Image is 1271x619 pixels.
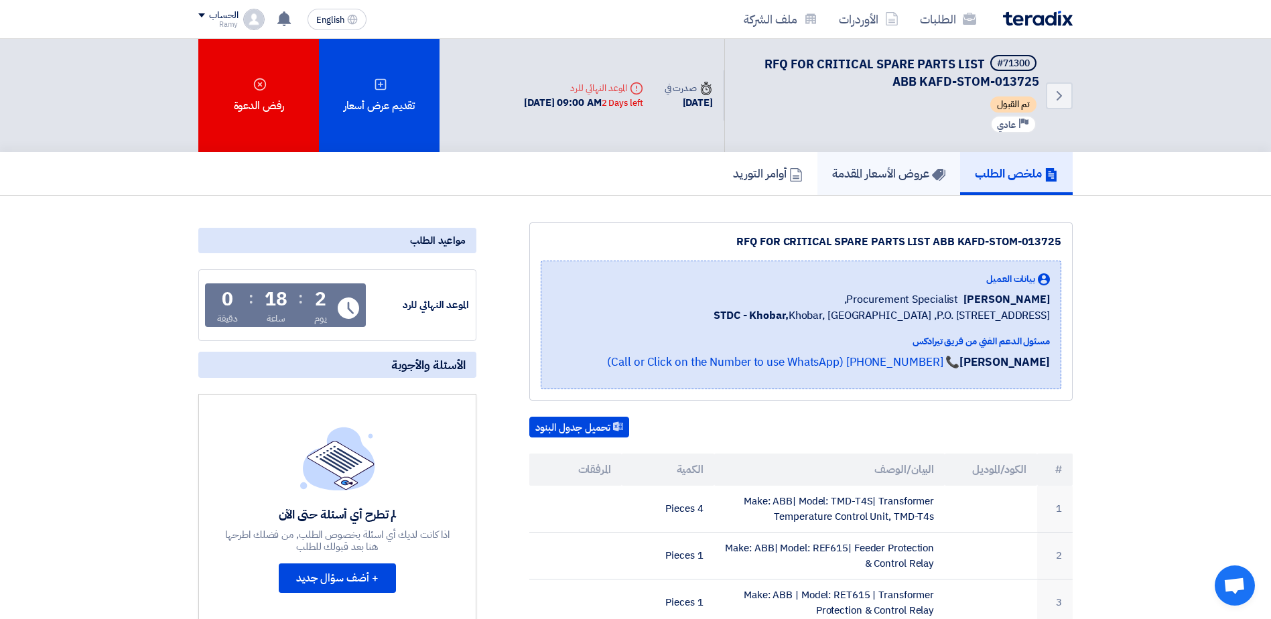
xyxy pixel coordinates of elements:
[764,55,1039,90] span: RFQ FOR CRITICAL SPARE PARTS LIST ABB KAFD-STOM-013725
[1037,454,1073,486] th: #
[308,9,366,30] button: English
[741,55,1039,90] h5: RFQ FOR CRITICAL SPARE PARTS LIST ABB KAFD-STOM-013725
[959,354,1050,370] strong: [PERSON_NAME]
[316,15,344,25] span: English
[975,165,1058,181] h5: ملخص الطلب
[963,291,1050,307] span: [PERSON_NAME]
[1003,11,1073,26] img: Teradix logo
[209,10,238,21] div: الحساب
[1215,565,1255,606] div: Open chat
[224,506,452,522] div: لم تطرح أي أسئلة حتى الآن
[541,234,1061,250] div: RFQ FOR CRITICAL SPARE PARTS LIST ABB KAFD-STOM-013725
[714,454,945,486] th: البيان/الوصف
[607,334,1050,348] div: مسئول الدعم الفني من فريق تيرادكس
[986,272,1035,286] span: بيانات العميل
[198,39,319,152] div: رفض الدعوة
[243,9,265,30] img: profile_test.png
[265,290,287,309] div: 18
[217,312,238,326] div: دقيقة
[524,95,643,111] div: [DATE] 09:00 AM
[828,3,909,35] a: الأوردرات
[665,95,713,111] div: [DATE]
[607,354,959,370] a: 📞 [PHONE_NUMBER] (Call or Click on the Number to use WhatsApp)
[714,307,1050,324] span: Khobar, [GEOGRAPHIC_DATA] ,P.O. [STREET_ADDRESS]
[990,96,1036,113] span: تم القبول
[369,297,469,313] div: الموعد النهائي للرد
[249,286,253,310] div: :
[319,39,440,152] div: تقديم عرض أسعار
[1037,486,1073,533] td: 1
[714,533,945,579] td: Make: ABB| Model: REF615| Feeder Protection & Control Relay
[602,96,643,110] div: 2 Days left
[622,486,714,533] td: 4 Pieces
[997,59,1030,68] div: #71300
[714,307,789,324] b: STDC - Khobar,
[267,312,286,326] div: ساعة
[279,563,396,593] button: + أضف سؤال جديد
[960,152,1073,195] a: ملخص الطلب
[733,165,803,181] h5: أوامر التوريد
[997,119,1016,131] span: عادي
[198,21,238,28] div: Ramy
[622,533,714,579] td: 1 Pieces
[529,454,622,486] th: المرفقات
[665,81,713,95] div: صدرت في
[945,454,1037,486] th: الكود/الموديل
[315,290,326,309] div: 2
[314,312,327,326] div: يوم
[300,427,375,490] img: empty_state_list.svg
[391,357,466,372] span: الأسئلة والأجوبة
[909,3,987,35] a: الطلبات
[198,228,476,253] div: مواعيد الطلب
[714,486,945,533] td: Make: ABB| Model: TMD-T4S| Transformer Temperature Control Unit, TMD-T4s
[718,152,817,195] a: أوامر التوريد
[733,3,828,35] a: ملف الشركة
[224,529,452,553] div: اذا كانت لديك أي اسئلة بخصوص الطلب, من فضلك اطرحها هنا بعد قبولك للطلب
[844,291,959,307] span: Procurement Specialist,
[832,165,945,181] h5: عروض الأسعار المقدمة
[524,81,643,95] div: الموعد النهائي للرد
[529,417,629,438] button: تحميل جدول البنود
[622,454,714,486] th: الكمية
[817,152,960,195] a: عروض الأسعار المقدمة
[1037,533,1073,579] td: 2
[298,286,303,310] div: :
[222,290,233,309] div: 0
